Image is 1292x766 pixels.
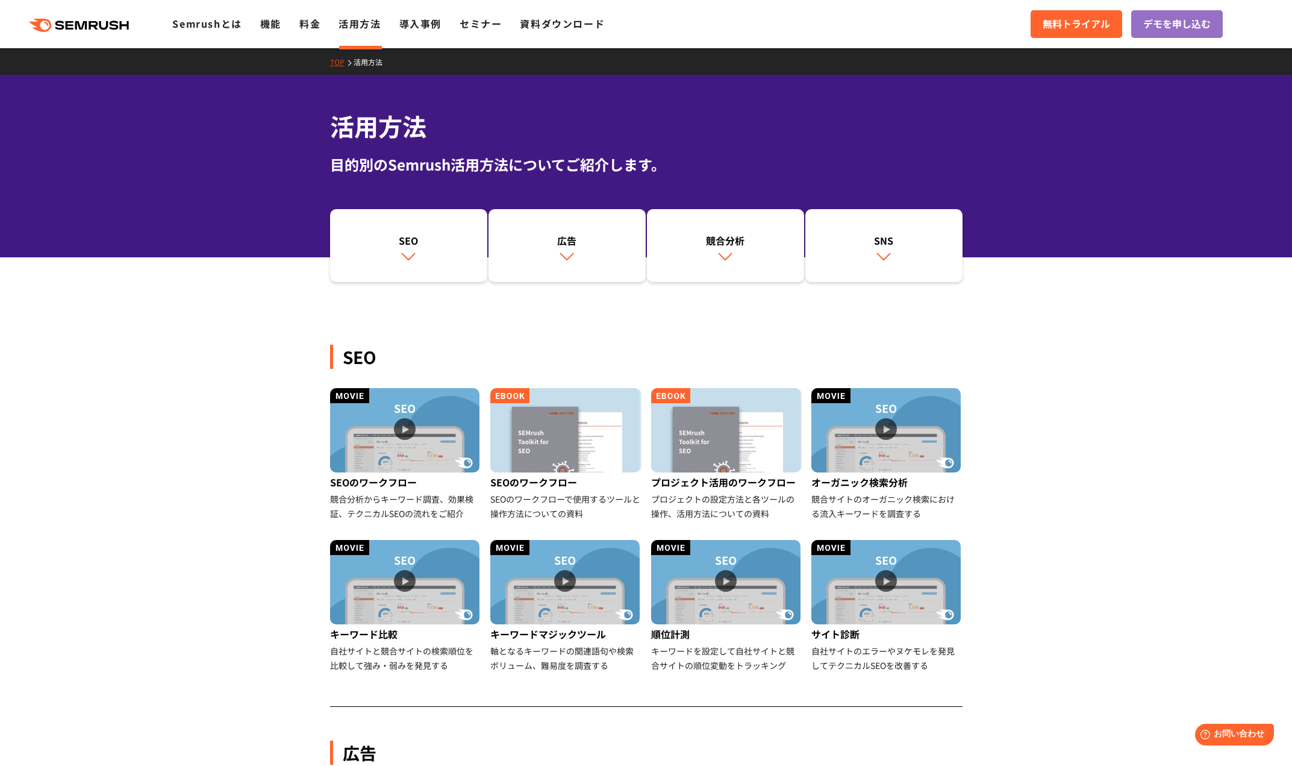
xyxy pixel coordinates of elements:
[651,540,802,673] a: 順位計測 キーワードを設定して自社サイトと競合サイトの順位変動をトラッキング
[330,472,481,492] div: SEOのワークフロー
[811,472,963,492] div: オーガニック検索分析
[330,388,481,521] a: SEOのワークフロー 競合分析からキーワード調査、効果検証、テクニカルSEOの流れをご紹介
[299,16,320,31] a: 料金
[520,16,605,31] a: 資料ダウンロード
[490,388,641,521] a: SEOのワークフロー SEOのワークフローで使用するツールと操作方法についての資料
[330,154,963,175] div: 目的別のSemrush活用方法についてご紹介します。
[488,209,646,283] a: 広告
[490,492,641,521] div: SEOのワークフローで使用するツールと操作方法についての資料
[1043,16,1110,32] span: 無料トライアル
[330,492,481,521] div: 競合分析からキーワード調査、効果検証、テクニカルSEOの流れをご紹介
[330,209,487,283] a: SEO
[805,209,963,283] a: SNS
[651,472,802,492] div: プロジェクト活用のワークフロー
[811,233,957,248] div: SNS
[651,624,802,644] div: 順位計測
[495,233,640,248] div: 広告
[811,388,963,521] a: オーガニック検索分析 競合サイトのオーガニック検索における流入キーワードを調査する
[490,540,641,673] a: キーワードマジックツール 軸となるキーワードの関連語句や検索ボリューム、難易度を調査する
[651,492,802,521] div: プロジェクトの設定方法と各ツールの操作、活用方法についての資料
[330,108,963,144] h1: 活用方法
[330,540,481,673] a: キーワード比較 自社サイトと競合サイトの検索順位を比較して強み・弱みを発見する
[811,624,963,644] div: サイト診断
[651,388,802,521] a: プロジェクト活用のワークフロー プロジェクトの設定方法と各ツールの操作、活用方法についての資料
[1185,719,1279,753] iframe: Help widget launcher
[647,209,804,283] a: 競合分析
[811,540,963,673] a: サイト診断 自社サイトのエラーやヌケモレを発見してテクニカルSEOを改善する
[339,16,381,31] a: 活用方法
[1131,10,1223,38] a: デモを申し込む
[1143,16,1211,32] span: デモを申し込む
[490,624,641,644] div: キーワードマジックツール
[330,624,481,644] div: キーワード比較
[811,492,963,521] div: 競合サイトのオーガニック検索における流入キーワードを調査する
[330,345,963,369] div: SEO
[490,644,641,673] div: 軸となるキーワードの関連語句や検索ボリューム、難易度を調査する
[330,57,354,67] a: TOP
[811,644,963,673] div: 自社サイトのエラーやヌケモレを発見してテクニカルSEOを改善する
[1031,10,1122,38] a: 無料トライアル
[336,233,481,248] div: SEO
[330,644,481,673] div: 自社サイトと競合サイトの検索順位を比較して強み・弱みを発見する
[653,233,798,248] div: 競合分析
[354,57,392,67] a: 活用方法
[651,644,802,673] div: キーワードを設定して自社サイトと競合サイトの順位変動をトラッキング
[490,472,641,492] div: SEOのワークフロー
[260,16,281,31] a: 機能
[460,16,502,31] a: セミナー
[399,16,442,31] a: 導入事例
[330,741,963,765] div: 広告
[172,16,242,31] a: Semrushとは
